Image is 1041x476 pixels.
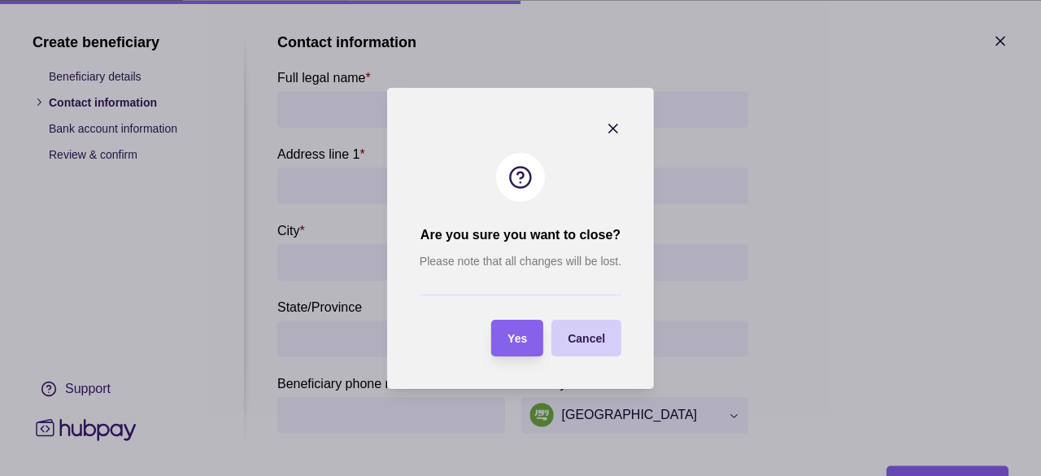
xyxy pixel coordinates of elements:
[551,320,621,356] button: Cancel
[420,252,621,270] p: Please note that all changes will be lost.
[568,332,605,345] span: Cancel
[491,320,543,356] button: Yes
[420,226,621,244] h2: Are you sure you want to close?
[507,332,527,345] span: Yes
